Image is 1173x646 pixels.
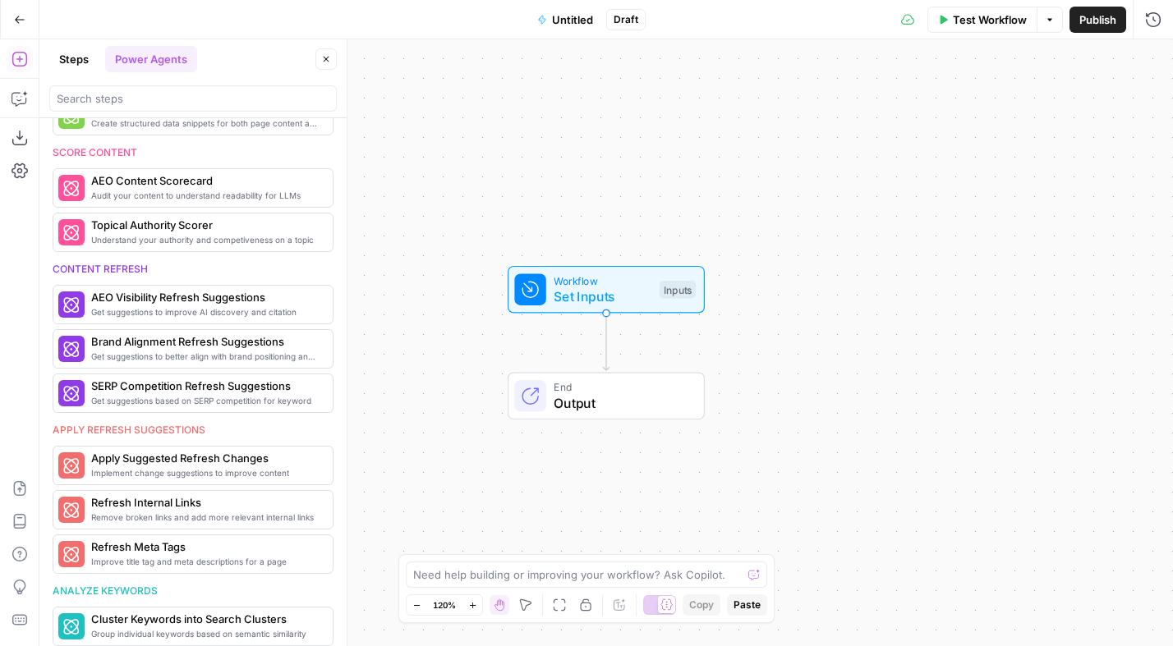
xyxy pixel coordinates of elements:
[91,394,320,407] span: Get suggestions based on SERP competition for keyword
[554,379,688,395] span: End
[91,466,320,479] span: Implement change suggestions to improve content
[91,117,320,130] span: Create structured data snippets for both page content and images
[91,538,320,555] span: Refresh Meta Tags
[603,314,609,371] g: Edge from start to end
[91,350,320,363] span: Get suggestions to better align with brand positioning and tone
[453,266,759,314] div: WorkflowSet InputsInputs
[91,289,320,305] span: AEO Visibility Refresh Suggestions
[689,598,714,612] span: Copy
[554,286,651,306] span: Set Inputs
[91,189,320,202] span: Audit your content to understand readability for LLMs
[91,172,320,189] span: AEO Content Scorecard
[91,555,320,568] span: Improve title tag and meta descriptions for a page
[527,7,603,33] button: Untitled
[453,373,759,420] div: EndOutput
[433,598,456,612] span: 120%
[683,594,720,616] button: Copy
[91,611,320,627] span: Cluster Keywords into Search Clusters
[91,450,320,466] span: Apply Suggested Refresh Changes
[660,281,696,299] div: Inputs
[1069,7,1126,33] button: Publish
[91,378,320,394] span: SERP Competition Refresh Suggestions
[91,233,320,246] span: Understand your authority and competiveness on a topic
[91,511,320,524] span: Remove broken links and add more relevant internal links
[91,305,320,318] span: Get suggestions to improve AI discovery and citation
[727,594,767,616] button: Paste
[91,494,320,511] span: Refresh Internal Links
[53,423,333,438] div: Apply refresh suggestions
[53,584,333,598] div: Analyze keywords
[953,11,1027,28] span: Test Workflow
[53,145,333,160] div: Score content
[927,7,1037,33] button: Test Workflow
[734,598,761,612] span: Paste
[1079,11,1116,28] span: Publish
[554,273,651,288] span: Workflow
[49,46,99,72] button: Steps
[57,90,329,107] input: Search steps
[91,333,320,350] span: Brand Alignment Refresh Suggestions
[105,46,197,72] button: Power Agents
[91,217,320,233] span: Topical Authority Scorer
[614,12,638,27] span: Draft
[91,627,320,640] span: Group individual keywords based on semantic similarity
[53,262,333,277] div: Content refresh
[554,393,688,413] span: Output
[552,11,593,28] span: Untitled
